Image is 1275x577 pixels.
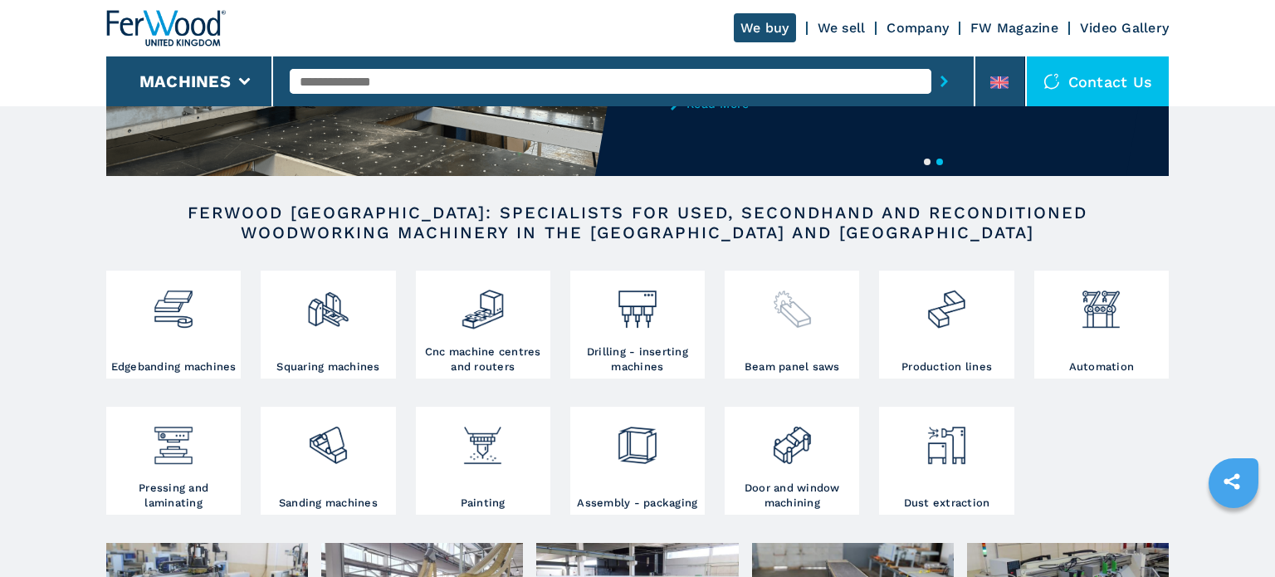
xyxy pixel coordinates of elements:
img: squadratrici_2.png [306,275,350,331]
a: Pressing and laminating [106,407,241,515]
a: We sell [818,20,866,36]
img: bordatrici_1.png [151,275,195,331]
a: Company [887,20,949,36]
img: pressa-strettoia.png [151,411,195,467]
h2: FERWOOD [GEOGRAPHIC_DATA]: SPECIALISTS FOR USED, SECONDHAND AND RECONDITIONED WOODWORKING MACHINE... [159,203,1116,242]
h3: Drilling - inserting machines [574,345,701,374]
a: Video Gallery [1080,20,1169,36]
a: Cnc machine centres and routers [416,271,550,379]
button: Machines [139,71,231,91]
h3: Squaring machines [276,359,379,374]
img: Ferwood [106,10,226,46]
img: lavorazione_porte_finestre_2.png [770,411,814,467]
a: Squaring machines [261,271,395,379]
a: Painting [416,407,550,515]
a: Edgebanding machines [106,271,241,379]
a: Automation [1034,271,1169,379]
button: 2 [936,159,943,165]
a: Door and window machining [725,407,859,515]
a: Dust extraction [879,407,1014,515]
a: Read More [671,97,996,110]
a: Assembly - packaging [570,407,705,515]
img: centro_di_lavoro_cnc_2.png [461,275,505,331]
a: sharethis [1211,461,1253,502]
a: Beam panel saws [725,271,859,379]
h3: Assembly - packaging [577,496,697,511]
img: Contact us [1043,73,1060,90]
button: 1 [924,159,931,165]
img: levigatrici_2.png [306,411,350,467]
h3: Production lines [901,359,992,374]
img: sezionatrici_2.png [770,275,814,331]
a: Production lines [879,271,1014,379]
h3: Pressing and laminating [110,481,237,511]
a: We buy [734,13,796,42]
a: Sanding machines [261,407,395,515]
img: automazione.png [1079,275,1123,331]
img: linee_di_produzione_2.png [925,275,969,331]
a: FW Magazine [970,20,1058,36]
h3: Automation [1069,359,1135,374]
h3: Dust extraction [904,496,990,511]
img: foratrici_inseritrici_2.png [615,275,659,331]
img: montaggio_imballaggio_2.png [615,411,659,467]
a: Drilling - inserting machines [570,271,705,379]
h3: Sanding machines [279,496,378,511]
h3: Beam panel saws [745,359,840,374]
div: Contact us [1027,56,1170,106]
h3: Cnc machine centres and routers [420,345,546,374]
img: verniciatura_1.png [461,411,505,467]
img: aspirazione_1.png [925,411,969,467]
h3: Door and window machining [729,481,855,511]
h3: Painting [461,496,506,511]
h3: Edgebanding machines [111,359,237,374]
iframe: Chat [1204,502,1263,565]
button: submit-button [931,62,957,100]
